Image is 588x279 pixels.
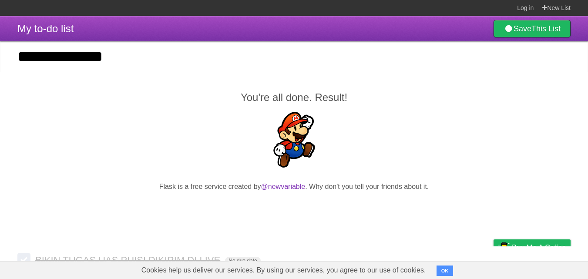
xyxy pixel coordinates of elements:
[512,240,566,255] span: Buy me a coffee
[35,255,222,266] span: BIKIN TUGAS UAS PUISI DIKIRIM DI LIVE
[437,266,454,276] button: OK
[279,203,310,215] iframe: X Post Button
[498,240,510,255] img: Buy me a coffee
[17,182,571,192] p: Flask is a free service created by . Why don't you tell your friends about it.
[17,90,571,105] h2: You're all done. Result!
[133,262,435,279] span: Cookies help us deliver our services. By using our services, you agree to our use of cookies.
[266,112,322,168] img: Super Mario
[225,257,260,265] span: No due date
[531,24,561,33] b: This List
[494,20,571,37] a: SaveThis List
[494,239,571,255] a: Buy me a coffee
[17,253,30,266] label: Done
[261,183,306,190] a: @newvariable
[17,23,74,34] span: My to-do list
